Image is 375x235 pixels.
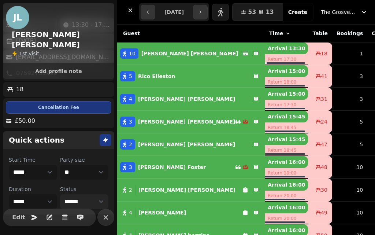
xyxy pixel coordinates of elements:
[13,13,22,22] span: JL
[232,3,283,21] button: 5313
[138,73,175,80] p: Rico Elleston
[9,186,57,193] label: Duration
[321,50,327,57] span: 18
[117,158,265,176] button: 3[PERSON_NAME] Foster
[22,51,29,56] span: st
[129,73,132,80] span: 5
[248,9,256,15] span: 53
[265,111,308,122] p: Arrival 15:45
[117,90,265,108] button: 4[PERSON_NAME] [PERSON_NAME]
[138,186,235,194] p: [PERSON_NAME] [PERSON_NAME]
[332,201,367,224] td: 10
[321,141,327,148] span: 47
[332,43,367,65] td: 1
[138,141,235,148] p: [PERSON_NAME] [PERSON_NAME]
[129,164,132,171] span: 3
[265,122,308,133] p: Return 18:45
[288,10,307,15] span: Create
[117,136,265,153] button: 2[PERSON_NAME] [PERSON_NAME]
[138,164,206,171] p: [PERSON_NAME] Foster
[332,133,367,156] td: 5
[316,5,372,19] button: The Grosvenor
[265,133,308,145] p: Arrival 15:45
[19,51,22,56] span: 1
[321,209,327,216] span: 49
[265,191,308,201] p: Return 20:00
[60,186,108,193] label: Status
[9,156,57,164] label: Start Time
[129,95,132,103] span: 4
[129,118,132,125] span: 3
[321,186,327,194] span: 30
[321,73,327,80] span: 41
[117,25,265,43] th: Guest
[265,179,308,191] p: Arrival 16:00
[265,145,308,155] p: Return 18:45
[60,156,108,164] label: Party size
[9,135,64,145] h2: Quick actions
[117,181,265,199] button: 2[PERSON_NAME] [PERSON_NAME]
[6,66,111,76] button: Add profile note
[15,117,35,125] p: £50.00
[321,118,327,125] span: 24
[269,30,290,37] button: Time
[332,110,367,133] td: 5
[265,202,308,213] p: Arrival 16:00
[321,95,327,103] span: 31
[141,50,238,57] p: [PERSON_NAME] [PERSON_NAME]
[265,168,308,178] p: Return 19:00
[138,95,235,103] p: [PERSON_NAME] [PERSON_NAME]
[265,213,308,224] p: Return 20:00
[332,156,367,179] td: 10
[265,88,308,100] p: Arrival 15:00
[308,25,332,43] th: Table
[14,214,23,220] span: Edit
[321,164,327,171] span: 48
[129,141,132,148] span: 2
[265,100,308,110] p: Return 17:30
[12,69,105,74] span: Add profile note
[129,186,132,194] span: 2
[129,209,132,216] span: 4
[19,50,39,57] p: visit
[117,113,265,131] button: 3[PERSON_NAME] [PERSON_NAME]
[269,30,283,37] span: Time
[11,210,26,225] button: Edit
[6,101,111,114] div: Cancellation Fee
[265,65,308,77] p: Arrival 15:00
[321,8,357,16] span: The Grosvenor
[265,77,308,87] p: Return 18:00
[265,43,308,54] p: Arrival 13:30
[282,3,313,21] button: Create
[138,118,235,125] p: [PERSON_NAME] [PERSON_NAME]
[332,25,367,43] th: Bookings
[16,85,23,94] p: 18
[265,156,308,168] p: Arrival 16:00
[266,9,274,15] span: 13
[138,209,186,216] p: [PERSON_NAME]
[129,50,135,57] span: 10
[117,204,265,221] button: 4[PERSON_NAME]
[117,45,265,62] button: 10[PERSON_NAME] [PERSON_NAME]
[332,65,367,88] td: 3
[265,54,308,65] p: Return 17:30
[12,29,111,50] h2: [PERSON_NAME] [PERSON_NAME]
[332,179,367,201] td: 10
[332,88,367,110] td: 3
[117,67,265,85] button: 5Rico Elleston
